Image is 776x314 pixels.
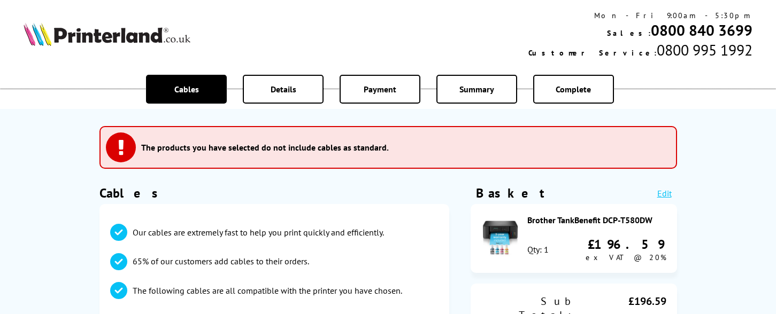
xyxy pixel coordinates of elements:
[528,48,657,58] span: Customer Service:
[556,84,591,95] span: Complete
[141,142,389,153] h3: The products you have selected do not include cables as standard.
[527,215,666,225] div: Brother TankBenefit DCP-T580DW
[651,20,752,40] a: 0800 840 3699
[481,219,519,256] img: Brother TankBenefit DCP-T580DW
[174,84,199,95] span: Cables
[271,84,296,95] span: Details
[24,22,190,46] img: Printerland Logo
[476,185,545,201] div: Basket
[133,255,309,267] p: 65% of our customers add cables to their orders.
[99,185,449,201] h1: Cables
[133,285,402,296] p: The following cables are all compatible with the printer you have chosen.
[133,226,384,238] p: Our cables are extremely fast to help you print quickly and efficiently.
[459,84,494,95] span: Summary
[657,40,752,60] span: 0800 995 1992
[528,11,752,20] div: Mon - Fri 9:00am - 5:30pm
[527,244,549,255] div: Qty: 1
[586,236,666,253] div: £196.59
[657,188,672,199] a: Edit
[364,84,396,95] span: Payment
[586,253,666,262] span: ex VAT @ 20%
[607,28,651,38] span: Sales:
